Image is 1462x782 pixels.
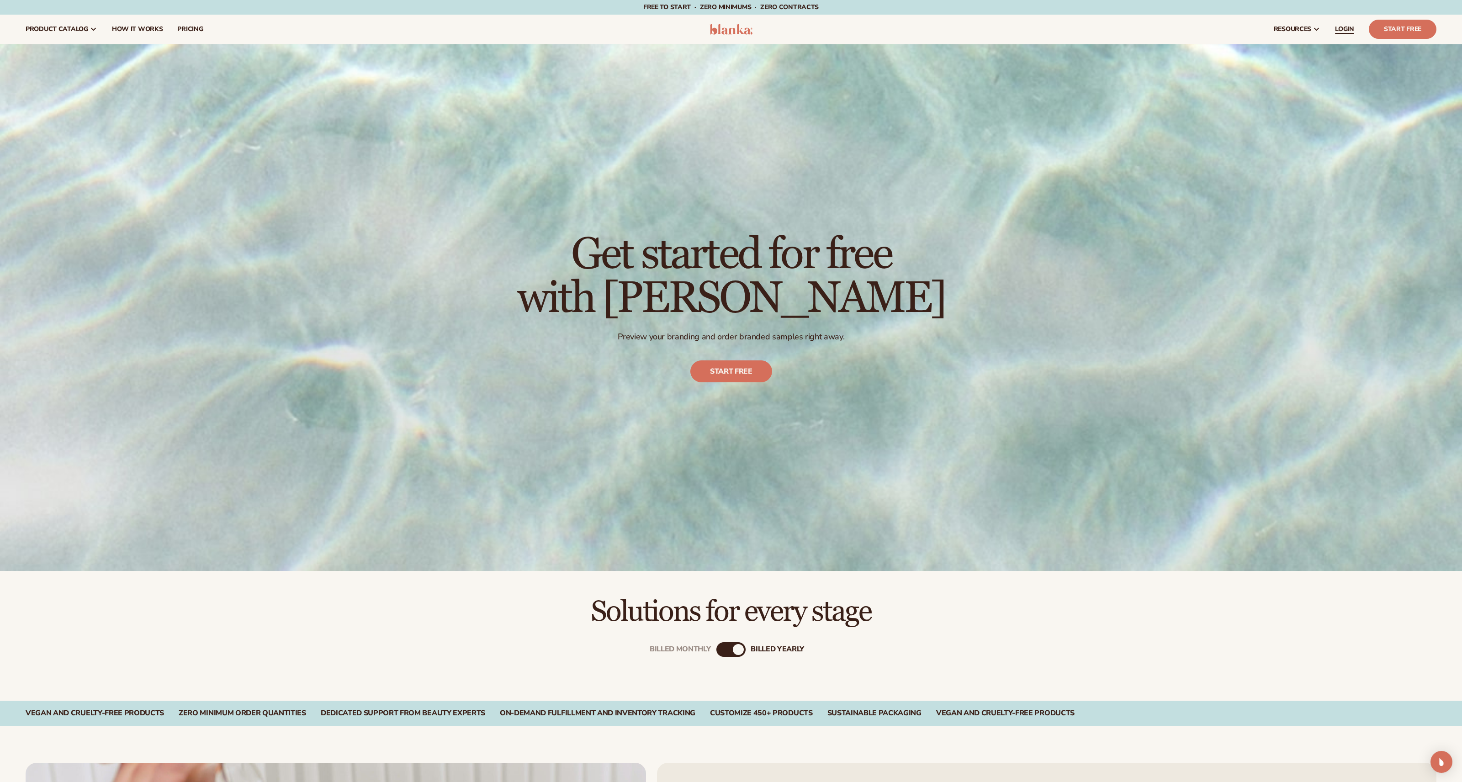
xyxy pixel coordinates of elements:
span: pricing [177,26,203,33]
div: Vegan and Cruelty-Free Products [26,709,164,718]
a: Start Free [1369,20,1436,39]
span: How It Works [112,26,163,33]
img: logo [710,24,753,35]
p: Preview your branding and order branded samples right away. [517,332,945,342]
a: Start free [690,360,772,382]
div: billed Yearly [751,645,804,654]
span: Free to start · ZERO minimums · ZERO contracts [643,3,819,11]
div: Open Intercom Messenger [1430,751,1452,773]
span: resources [1274,26,1311,33]
h2: Solutions for every stage [26,597,1436,627]
a: pricing [170,15,210,44]
a: How It Works [105,15,170,44]
span: product catalog [26,26,88,33]
div: Dedicated Support From Beauty Experts [321,709,485,718]
a: product catalog [18,15,105,44]
h1: Get started for free with [PERSON_NAME] [517,233,945,321]
div: CUSTOMIZE 450+ PRODUCTS [710,709,813,718]
span: LOGIN [1335,26,1354,33]
div: Zero Minimum Order QuantitieS [179,709,306,718]
a: resources [1266,15,1328,44]
div: Billed Monthly [650,645,711,654]
div: On-Demand Fulfillment and Inventory Tracking [500,709,695,718]
div: VEGAN AND CRUELTY-FREE PRODUCTS [936,709,1075,718]
a: LOGIN [1328,15,1361,44]
div: SUSTAINABLE PACKAGING [827,709,922,718]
